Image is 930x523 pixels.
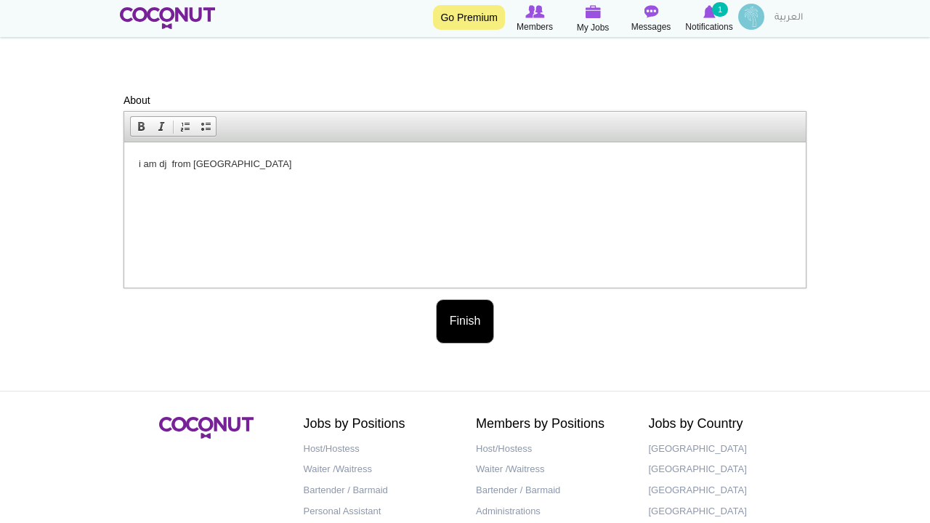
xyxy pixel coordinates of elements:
h2: Jobs by Country [649,417,800,431]
a: Bartender / Barmaid [304,480,455,501]
a: [GEOGRAPHIC_DATA] [649,501,800,522]
a: [GEOGRAPHIC_DATA] [649,439,800,460]
label: About [124,93,150,108]
a: My Jobs My Jobs [564,4,622,35]
span: My Jobs [577,20,610,35]
img: My Jobs [585,5,601,18]
a: Bartender / Barmaid [476,480,627,501]
a: Administrations [476,501,627,522]
a: Waiter /Waitress [476,459,627,480]
span: Messages [631,20,671,34]
a: Waiter /Waitress [304,459,455,480]
h2: Jobs by Positions [304,417,455,431]
img: Browse Members [525,5,544,18]
a: Browse Members Members [506,4,564,34]
a: Insérer/Supprimer la liste numérotée [175,117,195,136]
a: [GEOGRAPHIC_DATA] [649,480,800,501]
a: Host/Hostess [304,439,455,460]
a: Go Premium [433,5,505,30]
img: Home [120,7,215,29]
button: Finish [436,299,495,344]
a: Italique [151,117,171,136]
span: Notifications [685,20,732,34]
a: Personal Assistant [304,501,455,522]
a: Messages Messages [622,4,680,34]
img: Messages [644,5,658,18]
a: Gras [131,117,151,136]
a: Insérer/Supprimer la liste à puces [195,117,216,136]
a: Notifications Notifications 1 [680,4,738,34]
img: Notifications [703,5,716,18]
span: Members [517,20,553,34]
h2: Members by Positions [476,417,627,431]
a: Host/Hostess [476,439,627,460]
iframe: Éditeur de Texte Enrichi, edit-profile-job-seeker-step-3-field-about-und-0-value [124,142,806,288]
small: 1 [712,2,728,17]
a: العربية [767,4,810,33]
a: [GEOGRAPHIC_DATA] [649,459,800,480]
img: Coconut [159,417,254,439]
